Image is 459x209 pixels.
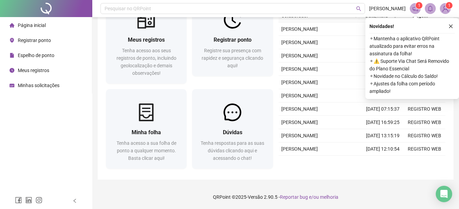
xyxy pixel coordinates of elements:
[106,89,187,169] a: Minha folhaTenha acesso a sua folha de ponto a qualquer momento. Basta clicar aqui!
[18,83,59,88] span: Minhas solicitações
[369,23,394,30] span: Novidades !
[362,142,404,156] td: [DATE] 12:10:54
[248,194,263,200] span: Versão
[10,68,14,73] span: clock-circle
[214,37,252,43] span: Registrar ponto
[281,80,318,85] span: [PERSON_NAME]
[362,129,404,142] td: [DATE] 13:15:19
[362,36,404,49] td: [DATE] 12:32:48
[281,146,318,152] span: [PERSON_NAME]
[15,197,22,204] span: facebook
[362,156,404,169] td: [DATE] 07:33:24
[10,38,14,43] span: environment
[281,53,318,58] span: [PERSON_NAME]
[202,48,263,68] span: Registre sua presença com rapidez e segurança clicando aqui!
[448,24,453,29] span: close
[18,23,46,28] span: Página inicial
[92,185,459,209] footer: QRPoint © 2025 - 2.90.5 -
[281,40,318,45] span: [PERSON_NAME]
[132,129,161,136] span: Minha folha
[369,72,455,80] span: ⚬ Novidade no Cálculo do Saldo!
[404,102,445,116] td: REGISTRO WEB
[412,5,418,12] span: notification
[128,37,165,43] span: Meus registros
[362,102,404,116] td: [DATE] 07:15:37
[356,6,361,11] span: search
[440,3,450,14] img: 84042
[369,35,455,57] span: ⚬ Mantenha o aplicativo QRPoint atualizado para evitar erros na assinatura da folha!
[362,89,404,102] td: [DATE] 12:38:12
[281,26,318,32] span: [PERSON_NAME]
[362,49,404,62] td: [DATE] 08:06:45
[427,5,433,12] span: bell
[448,3,450,8] span: 1
[18,68,49,73] span: Meus registros
[369,57,455,72] span: ⚬ ⚠️ Suporte Via Chat Será Removido do Plano Essencial
[404,129,445,142] td: REGISTRO WEB
[404,116,445,129] td: REGISTRO WEB
[201,140,264,161] span: Tenha respostas para as suas dúvidas clicando aqui e acessando o chat!
[223,129,242,136] span: Dúvidas
[362,76,404,89] td: [DATE] 13:27:43
[416,2,422,9] sup: 1
[362,23,404,36] td: [DATE] 13:13:07
[281,93,318,98] span: [PERSON_NAME]
[192,89,273,169] a: DúvidasTenha respostas para as suas dúvidas clicando aqui e acessando o chat!
[117,48,176,76] span: Tenha acesso aos seus registros de ponto, incluindo geolocalização e demais observações!
[18,53,54,58] span: Espelho de ponto
[280,194,338,200] span: Reportar bug e/ou melhoria
[446,2,453,9] sup: Atualize o seu contato no menu Meus Dados
[18,38,51,43] span: Registrar ponto
[117,140,176,161] span: Tenha acesso a sua folha de ponto a qualquer momento. Basta clicar aqui!
[281,133,318,138] span: [PERSON_NAME]
[281,66,318,72] span: [PERSON_NAME]
[369,5,406,12] span: [PERSON_NAME]
[404,142,445,156] td: REGISTRO WEB
[25,197,32,204] span: linkedin
[404,156,445,169] td: REGISTRO WEB
[281,106,318,112] span: [PERSON_NAME]
[436,186,452,202] div: Open Intercom Messenger
[369,80,455,95] span: ⚬ Ajustes da folha com período ampliado!
[10,23,14,28] span: home
[72,198,77,203] span: left
[10,83,14,88] span: schedule
[36,197,42,204] span: instagram
[10,53,14,58] span: file
[281,120,318,125] span: [PERSON_NAME]
[418,3,420,8] span: 1
[362,116,404,129] td: [DATE] 16:59:25
[362,62,404,76] td: [DATE] 16:54:56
